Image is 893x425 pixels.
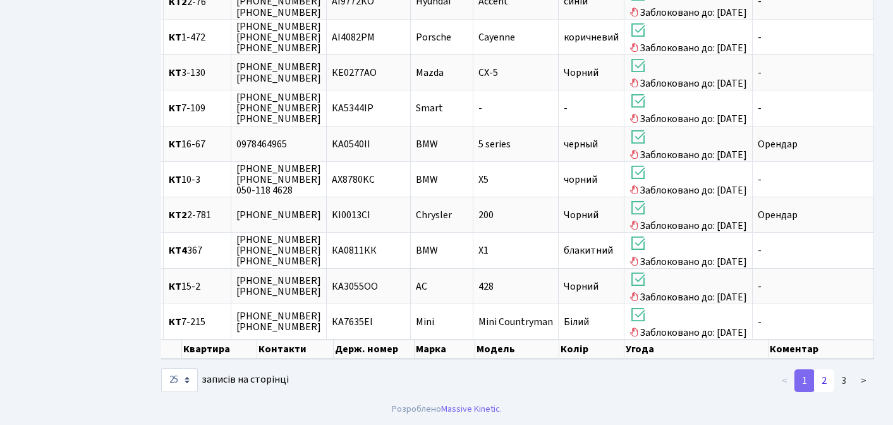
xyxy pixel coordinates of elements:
span: BMW [416,243,438,257]
b: КТ [169,280,181,293]
b: КТ4 [169,243,187,257]
b: КТ [169,66,181,80]
span: Заблоковано до: [DATE] [629,92,747,126]
b: КТ2 [169,208,187,222]
span: - [758,66,762,80]
span: BMW [416,173,438,187]
span: KA0540II [332,137,370,151]
span: Chrysler [416,208,452,222]
span: коричневий [564,30,619,44]
span: Чорний [564,66,598,80]
span: Cayenne [478,30,515,44]
span: 15-2 [169,281,226,292]
span: BMW [416,137,438,151]
span: 5 series [478,137,511,151]
span: КА7635ЕІ [332,315,373,329]
span: КА0811КК [332,243,377,257]
span: [PHONE_NUMBER] [PHONE_NUMBER] [PHONE_NUMBER] [236,90,321,126]
span: КЕ0277АО [332,66,377,80]
span: Заблоковано до: [DATE] [629,21,747,55]
a: 2 [814,369,834,392]
span: 428 [478,280,494,293]
span: Орендар [758,137,798,151]
span: Заблоковано до: [DATE] [629,270,747,304]
span: Mazda [416,66,444,80]
a: 3 [834,369,854,392]
span: Заблоковано до: [DATE] [629,163,747,197]
span: 200 [478,208,494,222]
span: KI0013CI [332,208,370,222]
span: AX8780KC [332,173,375,187]
span: - [758,30,762,44]
b: КТ [169,315,181,329]
span: [PHONE_NUMBER] [PHONE_NUMBER] [236,309,321,334]
span: [PHONE_NUMBER] [PHONE_NUMBER] [236,274,321,299]
th: Контакти [257,340,333,359]
span: Заблоковано до: [DATE] [629,128,747,162]
span: Mini [416,315,434,329]
span: блакитний [564,243,613,257]
a: > [853,369,874,392]
th: Коментар [768,340,875,359]
span: КА5344ІР [332,101,374,115]
span: 1-472 [169,32,226,42]
span: 3-130 [169,68,226,78]
span: - [564,101,568,115]
span: Чорний [564,208,598,222]
span: 367 [169,245,226,256]
span: X5 [478,173,489,187]
span: Заблоковано до: [DATE] [629,199,747,233]
span: Porsche [416,30,451,44]
span: Заблоковано до: [DATE] [629,56,747,90]
span: - [758,243,762,257]
label: записів на сторінці [161,368,289,392]
span: 16-67 [169,139,226,149]
span: - [758,101,762,115]
span: [PHONE_NUMBER] [236,208,321,222]
b: КТ [169,30,181,44]
span: - [758,173,762,187]
span: X1 [478,243,489,257]
b: КТ [169,173,181,187]
span: CX-5 [478,66,498,80]
span: [PHONE_NUMBER] [PHONE_NUMBER] [236,61,321,85]
span: Чорний [564,280,598,293]
a: 1 [794,369,815,392]
span: Mini Countryman [478,315,553,329]
span: AC [416,280,427,293]
span: Білий [564,315,589,329]
span: Smart [416,101,443,115]
th: Марка [415,340,475,359]
a: Massive Kinetic [441,402,500,416]
span: - [478,101,482,115]
th: Модель [475,340,559,359]
span: чорний [564,173,597,187]
span: 0978464965 [236,137,287,151]
span: 7-109 [169,103,226,113]
th: Угода [624,340,768,359]
span: 10-3 [169,175,226,185]
span: черный [564,137,598,151]
span: - [758,280,762,293]
span: [PHONE_NUMBER] [PHONE_NUMBER] 050-118 4628 [236,162,321,197]
th: Квартира [182,340,257,359]
select: записів на сторінці [161,368,198,392]
span: [PHONE_NUMBER] [PHONE_NUMBER] [PHONE_NUMBER] [236,233,321,268]
span: 7-215 [169,317,226,327]
div: Розроблено . [392,402,502,416]
span: КА3055ОО [332,280,378,293]
span: Орендар [758,208,798,222]
th: Держ. номер [334,340,415,359]
span: Заблоковано до: [DATE] [629,234,747,268]
th: Колір [559,340,624,359]
b: КТ [169,101,181,115]
span: [PHONE_NUMBER] [PHONE_NUMBER] [PHONE_NUMBER] [236,20,321,55]
span: - [758,315,762,329]
b: КТ [169,137,181,151]
span: АІ4082РМ [332,30,375,44]
span: 2-781 [169,210,226,220]
span: Заблоковано до: [DATE] [629,305,747,340]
